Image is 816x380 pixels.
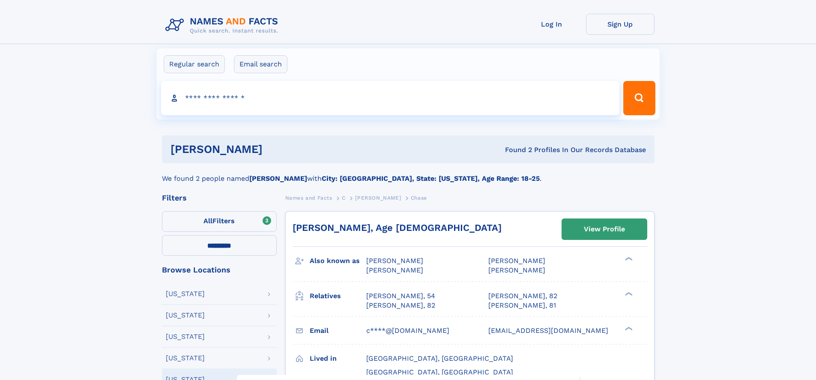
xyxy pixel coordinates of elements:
[166,355,205,362] div: [US_STATE]
[584,219,625,239] div: View Profile
[366,354,513,362] span: [GEOGRAPHIC_DATA], [GEOGRAPHIC_DATA]
[488,266,545,274] span: [PERSON_NAME]
[342,195,346,201] span: C
[162,14,285,37] img: Logo Names and Facts
[322,174,540,183] b: City: [GEOGRAPHIC_DATA], State: [US_STATE], Age Range: 18-25
[623,326,633,331] div: ❯
[170,144,384,155] h1: [PERSON_NAME]
[355,195,401,201] span: [PERSON_NAME]
[164,55,225,73] label: Regular search
[310,254,366,268] h3: Also known as
[586,14,655,35] a: Sign Up
[366,368,513,376] span: [GEOGRAPHIC_DATA], [GEOGRAPHIC_DATA]
[562,219,647,239] a: View Profile
[310,323,366,338] h3: Email
[162,211,277,232] label: Filters
[166,312,205,319] div: [US_STATE]
[249,174,307,183] b: [PERSON_NAME]
[488,257,545,265] span: [PERSON_NAME]
[623,81,655,115] button: Search Button
[488,291,557,301] a: [PERSON_NAME], 82
[293,222,502,233] a: [PERSON_NAME], Age [DEMOGRAPHIC_DATA]
[355,192,401,203] a: [PERSON_NAME]
[310,289,366,303] h3: Relatives
[623,256,633,262] div: ❯
[342,192,346,203] a: C
[166,333,205,340] div: [US_STATE]
[366,257,423,265] span: [PERSON_NAME]
[162,163,655,184] div: We found 2 people named with .
[162,266,277,274] div: Browse Locations
[384,145,646,155] div: Found 2 Profiles In Our Records Database
[162,194,277,202] div: Filters
[517,14,586,35] a: Log In
[366,291,435,301] a: [PERSON_NAME], 54
[203,217,212,225] span: All
[411,195,427,201] span: Chase
[285,192,332,203] a: Names and Facts
[488,326,608,335] span: [EMAIL_ADDRESS][DOMAIN_NAME]
[623,291,633,296] div: ❯
[310,351,366,366] h3: Lived in
[166,290,205,297] div: [US_STATE]
[488,301,556,310] a: [PERSON_NAME], 81
[161,81,620,115] input: search input
[366,301,435,310] a: [PERSON_NAME], 82
[234,55,287,73] label: Email search
[366,266,423,274] span: [PERSON_NAME]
